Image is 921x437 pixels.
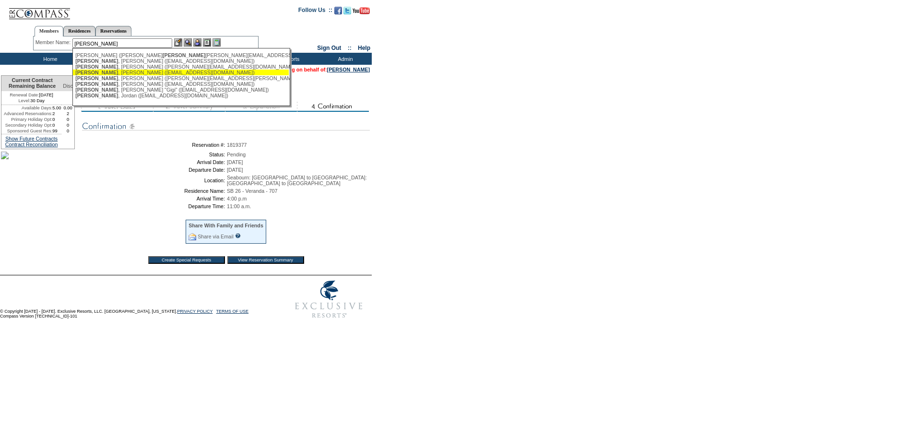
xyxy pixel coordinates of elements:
[227,167,243,173] span: [DATE]
[1,111,52,117] td: Advanced Reservations:
[75,93,118,98] span: [PERSON_NAME]
[227,159,243,165] span: [DATE]
[61,117,74,122] td: 0
[84,159,225,165] td: Arrival Date:
[260,67,370,72] span: You are acting on behalf of:
[5,136,58,142] a: Show Future Contracts
[52,117,61,122] td: 0
[163,52,205,58] span: [PERSON_NAME]
[353,7,370,14] img: Subscribe to our YouTube Channel
[348,45,352,51] span: ::
[227,203,251,209] span: 11:00 a.m.
[61,105,74,111] td: 0.00
[1,122,52,128] td: Secondary Holiday Opt:
[1,91,61,98] td: [DATE]
[343,7,351,14] img: Follow us on Twitter
[63,83,74,89] span: Disc.
[22,53,77,65] td: Home
[317,53,372,65] td: Admin
[84,203,225,209] td: Departure Time:
[5,142,58,147] a: Contract Reconciliation
[75,64,118,70] span: [PERSON_NAME]
[1,98,61,105] td: 30 Day
[298,6,332,17] td: Follow Us ::
[10,92,39,98] span: Renewal Date:
[84,188,225,194] td: Residence Name:
[216,309,249,314] a: TERMS OF USE
[227,175,367,186] span: Seabourn: [GEOGRAPHIC_DATA] to [GEOGRAPHIC_DATA]: [GEOGRAPHIC_DATA] to [GEOGRAPHIC_DATA]
[334,10,342,15] a: Become our fan on Facebook
[75,75,286,81] div: , [PERSON_NAME] ([PERSON_NAME][EMAIL_ADDRESS][PERSON_NAME][DOMAIN_NAME])
[286,275,372,323] img: Exclusive Resorts
[61,128,74,134] td: 0
[317,45,341,51] a: Sign Out
[297,102,369,112] img: step4_state2.gif
[227,188,277,194] span: SB 26 - Veranda - 707
[35,26,64,36] a: Members
[358,45,370,51] a: Help
[75,75,118,81] span: [PERSON_NAME]
[75,58,286,64] div: , [PERSON_NAME] ([EMAIL_ADDRESS][DOMAIN_NAME])
[1,152,9,159] img: sb8.jpg
[75,81,118,87] span: [PERSON_NAME]
[353,10,370,15] a: Subscribe to our YouTube Channel
[177,309,213,314] a: PRIVACY POLICY
[174,38,182,47] img: b_edit.gif
[227,152,246,157] span: Pending
[189,223,263,228] div: Share With Family and Friends
[203,38,211,47] img: Reservations
[148,256,225,264] input: Create Special Requests
[75,87,286,93] div: , [PERSON_NAME] "Gigi" ([EMAIL_ADDRESS][DOMAIN_NAME])
[61,111,74,117] td: 2
[75,93,286,98] div: , Jordan ([EMAIL_ADDRESS][DOMAIN_NAME])
[227,256,304,264] input: View Reservation Summary
[75,70,286,75] div: , [PERSON_NAME] ([EMAIL_ADDRESS][DOMAIN_NAME])
[327,67,370,72] a: [PERSON_NAME]
[1,117,52,122] td: Primary Holiday Opt:
[84,142,225,148] td: Reservation #:
[193,38,201,47] img: Impersonate
[213,38,221,47] img: b_calculator.gif
[184,38,192,47] img: View
[343,10,351,15] a: Follow us on Twitter
[18,98,30,104] span: Level:
[75,70,118,75] span: [PERSON_NAME]
[84,152,225,157] td: Status:
[75,64,286,70] div: , [PERSON_NAME] ([PERSON_NAME][EMAIL_ADDRESS][DOMAIN_NAME])
[52,122,61,128] td: 0
[75,87,118,93] span: [PERSON_NAME]
[334,7,342,14] img: Become our fan on Facebook
[75,81,286,87] div: , [PERSON_NAME] ([EMAIL_ADDRESS][DOMAIN_NAME])
[84,196,225,201] td: Arrival Time:
[63,26,95,36] a: Residences
[227,142,247,148] span: 1819377
[75,58,118,64] span: [PERSON_NAME]
[52,105,61,111] td: 5.00
[84,167,225,173] td: Departure Date:
[198,234,234,239] a: Share via Email
[95,26,131,36] a: Reservations
[35,38,72,47] div: Member Name:
[1,105,52,111] td: Available Days:
[84,175,225,186] td: Location:
[75,52,286,58] div: [PERSON_NAME] ([PERSON_NAME] [PERSON_NAME][EMAIL_ADDRESS][DOMAIN_NAME])
[61,122,74,128] td: 0
[52,128,61,134] td: 99
[227,196,247,201] span: 4:00 p.m
[52,111,61,117] td: 2
[235,233,241,238] input: What is this?
[1,76,61,91] td: Current Contract Remaining Balance
[1,128,52,134] td: Sponsored Guest Res:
